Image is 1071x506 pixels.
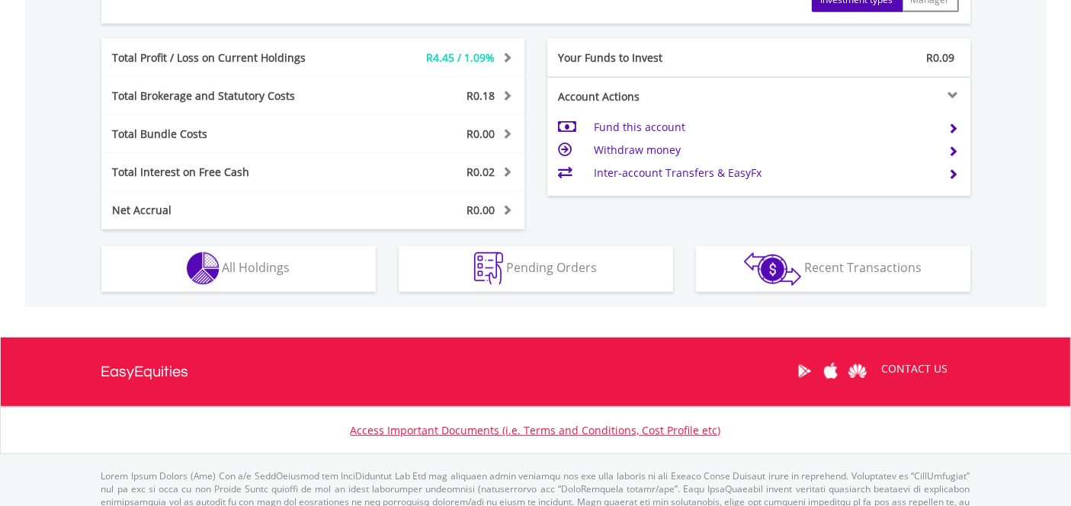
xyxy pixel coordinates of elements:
a: Apple [818,347,845,395]
div: Total Interest on Free Cash [101,165,348,180]
button: All Holdings [101,246,376,292]
span: Pending Orders [506,259,597,276]
span: R0.09 [927,50,955,65]
span: All Holdings [223,259,290,276]
td: Fund this account [594,116,936,139]
span: Recent Transactions [804,259,922,276]
button: Recent Transactions [696,246,970,292]
div: Total Bundle Costs [101,126,348,142]
a: Access Important Documents (i.e. Terms and Conditions, Cost Profile etc) [351,423,721,437]
span: R0.18 [467,88,495,103]
a: CONTACT US [871,347,959,390]
a: EasyEquities [101,338,189,406]
span: R0.00 [467,203,495,217]
span: R0.02 [467,165,495,179]
td: Inter-account Transfers & EasyFx [594,162,936,184]
div: Account Actions [547,89,759,104]
div: Total Brokerage and Statutory Costs [101,88,348,104]
td: Withdraw money [594,139,936,162]
a: Google Play [791,347,818,395]
button: Pending Orders [399,246,673,292]
div: Net Accrual [101,203,348,218]
div: Total Profit / Loss on Current Holdings [101,50,348,66]
span: R0.00 [467,126,495,141]
a: Huawei [845,347,871,395]
div: Your Funds to Invest [547,50,759,66]
img: transactions-zar-wht.png [744,252,801,286]
img: pending_instructions-wht.png [474,252,503,285]
span: R4.45 / 1.09% [427,50,495,65]
img: holdings-wht.png [187,252,220,285]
